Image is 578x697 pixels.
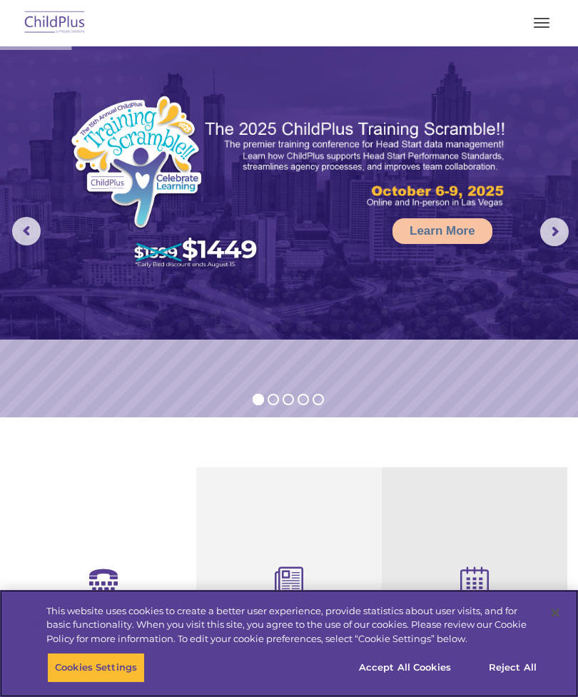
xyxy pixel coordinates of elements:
img: ChildPlus by Procare Solutions [21,6,88,40]
button: Cookies Settings [47,653,145,683]
button: Reject All [468,653,557,683]
button: Accept All Cookies [351,653,459,683]
div: This website uses cookies to create a better user experience, provide statistics about user visit... [46,604,538,646]
button: Close [539,597,571,629]
a: Learn More [392,218,492,244]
